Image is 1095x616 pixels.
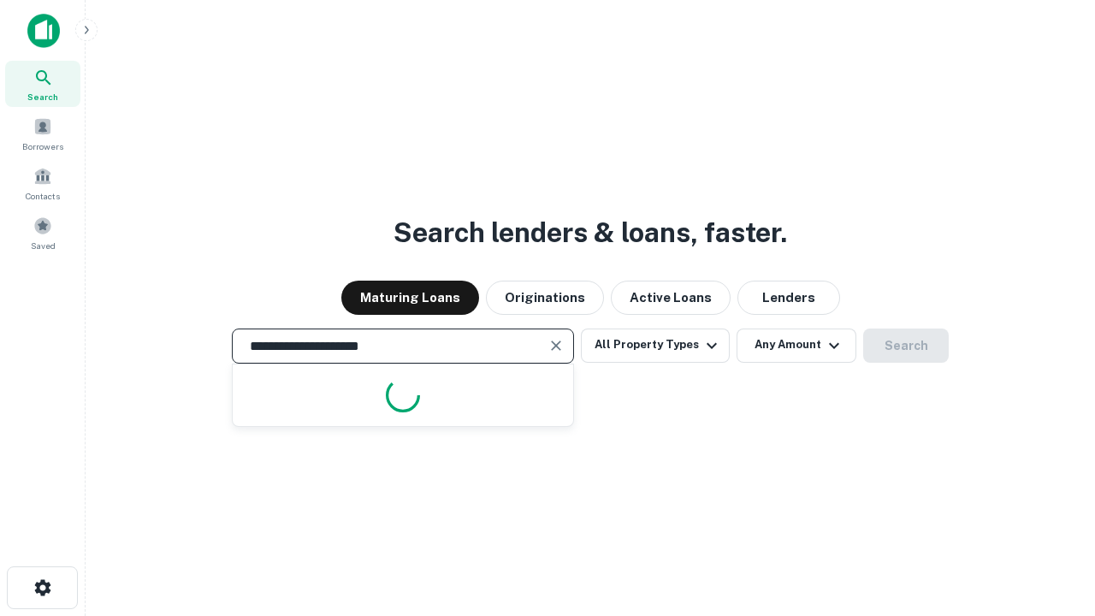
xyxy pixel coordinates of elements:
[737,329,856,363] button: Any Amount
[581,329,730,363] button: All Property Types
[394,212,787,253] h3: Search lenders & loans, faster.
[737,281,840,315] button: Lenders
[31,239,56,252] span: Saved
[27,14,60,48] img: capitalize-icon.png
[5,110,80,157] a: Borrowers
[27,90,58,104] span: Search
[26,189,60,203] span: Contacts
[341,281,479,315] button: Maturing Loans
[5,61,80,107] a: Search
[544,334,568,358] button: Clear
[5,210,80,256] a: Saved
[5,160,80,206] a: Contacts
[22,139,63,153] span: Borrowers
[486,281,604,315] button: Originations
[1009,479,1095,561] iframe: Chat Widget
[611,281,731,315] button: Active Loans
